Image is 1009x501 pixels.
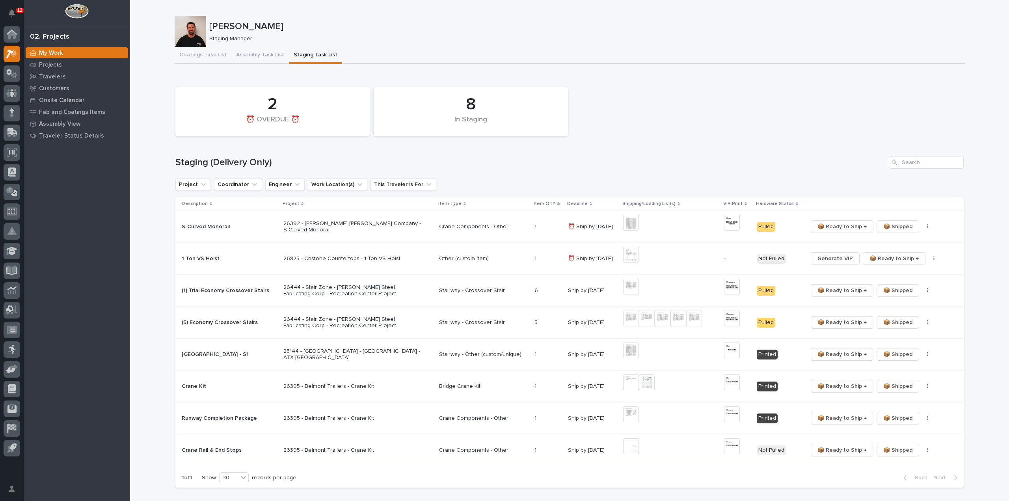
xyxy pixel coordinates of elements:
p: 1 [534,222,538,230]
tr: (1) Trial Economy Crossover Stairs(1) Trial Economy Crossover Stairs 26444 - Stair Zone - [PERSON... [175,275,964,307]
p: Runway Completion Package [182,413,259,422]
p: Ship by [DATE] [568,351,617,358]
p: Bridge Crane Kit [439,383,529,390]
img: Workspace Logo [65,4,88,19]
p: Stairway - Crossover Stair [439,287,529,294]
p: Deadline [567,199,588,208]
p: 26444 - Stair Zone - [PERSON_NAME] Steel Fabricating Corp - Recreation Center Project [283,284,421,298]
a: Customers [24,82,130,94]
span: 📦 Shipped [883,286,912,295]
a: Traveler Status Details [24,130,130,142]
div: 8 [387,95,555,114]
button: 📦 Shipped [877,348,919,361]
span: Next [933,474,951,481]
p: Item QTY [534,199,555,208]
span: 📦 Shipped [883,350,912,359]
a: Fab and Coatings Items [24,106,130,118]
p: S-Curved Monorail [182,222,231,230]
p: records per page [252,475,296,481]
span: Generate VIP [817,254,853,263]
p: 26392 - [PERSON_NAME] [PERSON_NAME] Company - S-Curved Monorail [283,220,421,234]
p: 6 [534,286,540,294]
button: 📦 Ready to Ship → [811,444,873,456]
div: Pulled [757,222,775,232]
tr: S-Curved MonorailS-Curved Monorail 26392 - [PERSON_NAME] [PERSON_NAME] Company - S-Curved Monorai... [175,211,964,243]
button: 📦 Ready to Ship → [811,348,873,361]
button: 📦 Ready to Ship → [811,412,873,425]
p: Ship by [DATE] [568,447,617,454]
span: 📦 Ready to Ship → [817,318,867,327]
p: [PERSON_NAME] [209,21,962,32]
tr: Crane KitCrane Kit 26395 - Belmont Trailers - Crane KitBridge Crane Kit11 Ship by [DATE]Printed📦 ... [175,371,964,402]
p: Ship by [DATE] [568,287,617,294]
span: 📦 Shipped [883,222,912,231]
button: This Traveler is For [370,178,436,191]
button: 📦 Ready to Ship → [863,252,925,265]
div: Pulled [757,318,775,328]
p: 1 [534,350,538,358]
p: Fab and Coatings Items [39,109,105,116]
tr: 1 Ton VS Hoist1 Ton VS Hoist 26825 - Cristone Countertops - 1 Ton VS HoistOther (custom item)11 ⏰... [175,243,964,275]
p: [GEOGRAPHIC_DATA] - S1 [182,350,250,358]
div: Printed [757,382,778,391]
button: 📦 Shipped [877,220,919,233]
button: 📦 Ready to Ship → [811,284,873,297]
span: Back [910,474,927,481]
p: VIP Print [723,199,743,208]
button: 📦 Shipped [877,444,919,456]
button: Engineer [265,178,305,191]
span: 📦 Ready to Ship → [817,350,867,359]
span: 📦 Shipped [883,382,912,391]
div: Printed [757,413,778,423]
div: Not Pulled [757,445,786,455]
tr: (5) Economy Crossover Stairs(5) Economy Crossover Stairs 26444 - Stair Zone - [PERSON_NAME] Steel... [175,307,964,339]
span: 📦 Ready to Ship → [817,286,867,295]
button: Coordinator [214,178,262,191]
p: Crane Components - Other [439,447,529,454]
button: 📦 Ready to Ship → [811,220,873,233]
p: Show [202,475,216,481]
button: Assembly Task List [231,47,289,64]
p: Traveler Status Details [39,132,104,140]
p: Ship by [DATE] [568,383,617,390]
a: Onsite Calendar [24,94,130,106]
button: Notifications [4,5,20,21]
p: 26395 - Belmont Trailers - Crane Kit [283,415,421,422]
p: Projects [39,61,62,69]
p: 25144 - [GEOGRAPHIC_DATA] - [GEOGRAPHIC_DATA] - ATX [GEOGRAPHIC_DATA] [283,348,421,361]
p: Ship by [DATE] [568,319,617,326]
button: Generate VIP [811,252,860,265]
p: Item Type [438,199,462,208]
tr: Runway Completion PackageRunway Completion Package 26395 - Belmont Trailers - Crane KitCrane Comp... [175,402,964,434]
span: 📦 Ready to Ship → [817,445,867,455]
span: 📦 Shipped [883,445,912,455]
a: Assembly View [24,118,130,130]
div: 30 [220,474,238,482]
div: ⏰ OVERDUE ⏰ [189,115,356,132]
p: Project [283,199,299,208]
span: 📦 Shipped [883,413,912,423]
p: Crane Kit [182,382,208,390]
button: Next [930,474,964,481]
p: Hardware Status [756,199,794,208]
input: Search [889,156,964,169]
button: 📦 Shipped [877,412,919,425]
span: 📦 Ready to Ship → [817,382,867,391]
p: 26395 - Belmont Trailers - Crane Kit [283,447,421,454]
span: 📦 Ready to Ship → [817,413,867,423]
button: 📦 Shipped [877,284,919,297]
a: My Work [24,47,130,59]
a: Projects [24,59,130,71]
button: 📦 Ready to Ship → [811,316,873,329]
p: 26444 - Stair Zone - [PERSON_NAME] Steel Fabricating Corp - Recreation Center Project [283,316,421,330]
span: 📦 Ready to Ship → [869,254,919,263]
p: 1 of 1 [175,468,199,488]
span: 📦 Shipped [883,318,912,327]
tr: Crane Rail & End StopsCrane Rail & End Stops 26395 - Belmont Trailers - Crane KitCrane Components... [175,434,964,466]
p: (5) Economy Crossover Stairs [182,318,259,326]
p: Crane Components - Other [439,415,529,422]
div: Pulled [757,286,775,296]
p: Assembly View [39,121,80,128]
button: Coatings Task List [175,47,231,64]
